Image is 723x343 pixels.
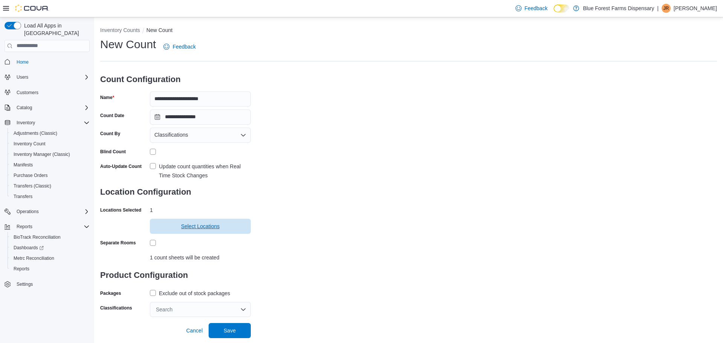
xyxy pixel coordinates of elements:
span: Customers [17,90,38,96]
div: Exclude out of stock packages [159,289,230,298]
span: Users [17,74,28,80]
span: Operations [14,207,90,216]
span: Adjustments (Classic) [11,129,90,138]
button: Catalog [2,102,93,113]
a: BioTrack Reconciliation [11,233,64,242]
label: Count By [100,131,120,137]
button: Customers [2,87,93,98]
span: Transfers [11,192,90,201]
span: Select Locations [181,223,220,230]
button: Transfers [8,191,93,202]
div: 1 count sheets will be created [150,252,251,261]
button: Inventory Manager (Classic) [8,149,93,160]
span: Transfers [14,194,32,200]
span: Inventory Manager (Classic) [11,150,90,159]
button: Operations [14,207,42,216]
span: Reports [14,266,29,272]
h3: Location Configuration [100,180,251,204]
button: Inventory Counts [100,27,140,33]
a: Reports [11,264,32,273]
span: Catalog [14,103,90,112]
h1: New Count [100,37,156,52]
span: Customers [14,88,90,97]
button: Inventory [2,117,93,128]
button: Transfers (Classic) [8,181,93,191]
div: Blind Count [100,149,126,155]
button: Save [209,323,251,338]
span: Transfers (Classic) [11,181,90,191]
p: [PERSON_NAME] [674,4,717,13]
a: Feedback [513,1,551,16]
p: Blue Forest Farms Dispensary [583,4,654,13]
button: Users [2,72,93,82]
div: Jonathan Ritter [662,4,671,13]
button: Purchase Orders [8,170,93,181]
button: BioTrack Reconciliation [8,232,93,242]
nav: An example of EuiBreadcrumbs [100,26,717,35]
span: Inventory [17,120,35,126]
span: Inventory Count [14,141,46,147]
label: Name [100,95,114,101]
a: Metrc Reconciliation [11,254,57,263]
span: Inventory Manager (Classic) [14,151,70,157]
button: Open list of options [240,132,246,138]
button: Cancel [183,323,206,338]
img: Cova [15,5,49,12]
a: Customers [14,88,41,97]
a: Dashboards [8,242,93,253]
span: Feedback [172,43,195,50]
span: Metrc Reconciliation [14,255,54,261]
span: Reports [17,224,32,230]
button: Inventory Count [8,139,93,149]
button: Reports [14,222,35,231]
a: Feedback [160,39,198,54]
span: Reports [14,222,90,231]
input: Press the down key to open a popover containing a calendar. [150,110,251,125]
span: Home [14,57,90,67]
span: Metrc Reconciliation [11,254,90,263]
span: Manifests [14,162,33,168]
span: Feedback [525,5,548,12]
p: | [657,4,659,13]
a: Transfers (Classic) [11,181,54,191]
button: Manifests [8,160,93,170]
span: JR [664,4,669,13]
button: Catalog [14,103,35,112]
span: Save [224,327,236,334]
h3: Count Configuration [100,67,251,91]
div: 1 [150,204,251,213]
label: Classifications [100,305,132,311]
span: Home [17,59,29,65]
a: Transfers [11,192,35,201]
span: Dark Mode [554,12,554,13]
div: Update count quantities when Real Time Stock Changes [159,162,251,180]
span: Settings [17,281,33,287]
button: Users [14,73,31,82]
button: Settings [2,279,93,290]
button: Reports [2,221,93,232]
span: Inventory [14,118,90,127]
button: Reports [8,264,93,274]
button: Metrc Reconciliation [8,253,93,264]
button: New Count [146,27,172,33]
span: Adjustments (Classic) [14,130,57,136]
a: Purchase Orders [11,171,51,180]
span: Reports [11,264,90,273]
a: Inventory Manager (Classic) [11,150,73,159]
button: Select Locations [150,219,251,234]
label: Locations Selected [100,207,141,213]
span: BioTrack Reconciliation [14,234,61,240]
span: Inventory Count [11,139,90,148]
span: Classifications [154,130,188,139]
button: Adjustments (Classic) [8,128,93,139]
span: Purchase Orders [14,172,48,178]
span: Manifests [11,160,90,169]
div: Separate Rooms [100,240,136,246]
nav: Complex example [5,53,90,309]
span: Settings [14,279,90,289]
span: Load All Apps in [GEOGRAPHIC_DATA] [21,22,90,37]
a: Adjustments (Classic) [11,129,60,138]
span: Operations [17,209,39,215]
h3: Product Configuration [100,263,251,287]
button: Inventory [14,118,38,127]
